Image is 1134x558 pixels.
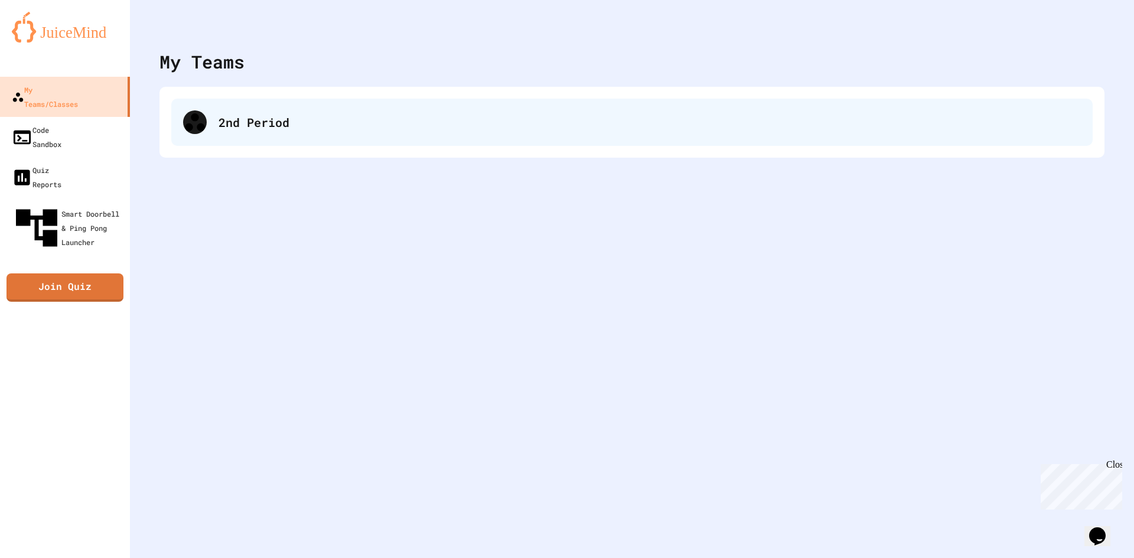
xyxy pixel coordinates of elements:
div: Chat with us now!Close [5,5,82,75]
img: logo-orange.svg [12,12,118,43]
div: Code Sandbox [12,123,61,151]
iframe: chat widget [1084,511,1122,546]
div: Quiz Reports [12,163,61,191]
div: 2nd Period [171,99,1093,146]
a: Join Quiz [6,273,123,302]
div: My Teams/Classes [12,83,78,111]
div: Smart Doorbell & Ping Pong Launcher [12,203,125,253]
div: My Teams [159,48,245,75]
iframe: chat widget [1036,459,1122,510]
div: 2nd Period [219,113,1081,131]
